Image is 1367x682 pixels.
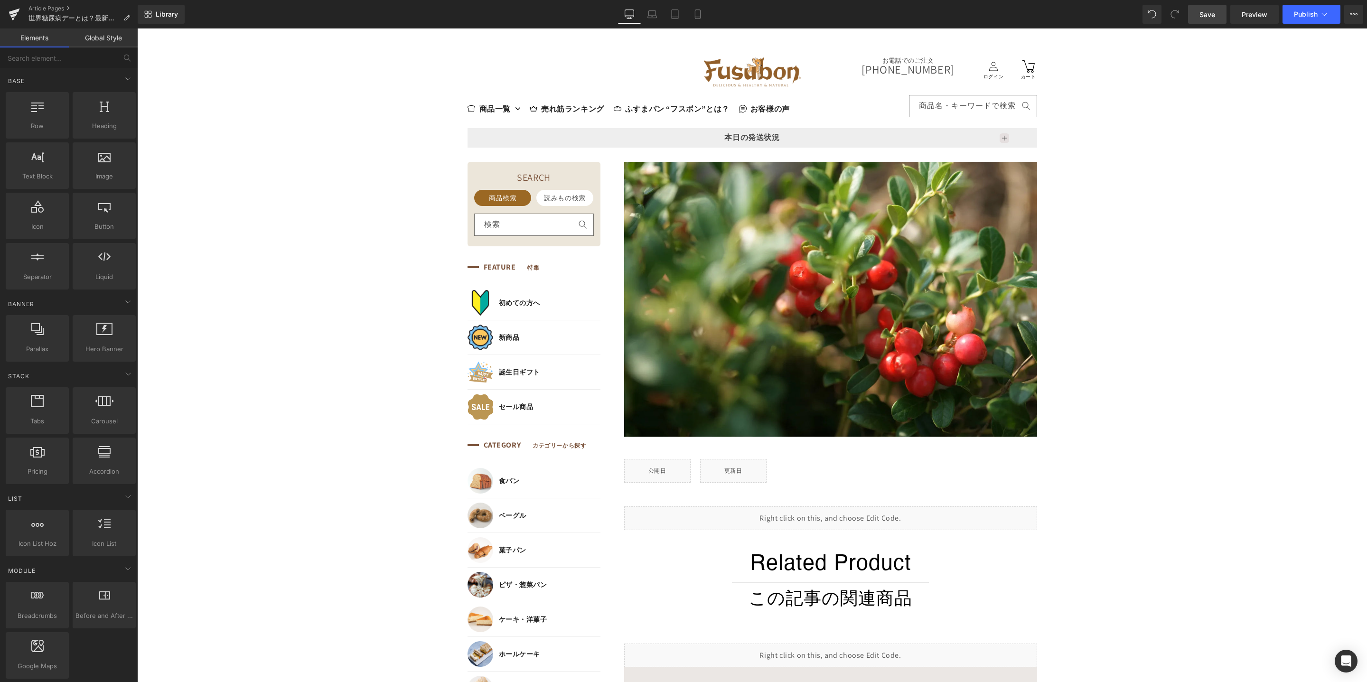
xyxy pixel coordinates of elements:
span: List [7,494,23,503]
span: Stack [7,372,30,381]
button: Publish [1283,5,1340,24]
span: ふすまパン “フスボン”とは？ [477,75,592,85]
span: Icon List Hoz [9,539,66,549]
a: Laptop [641,5,664,24]
span: Carousel [75,416,133,426]
span: Publish [1294,10,1318,18]
p: お電話でのご注文 [709,28,833,48]
span: Tabs [9,416,66,426]
span: Button [75,222,133,232]
a: 誕生日ギフト [330,327,463,361]
span: Google Maps [9,661,66,671]
a: 売れ筋ランキング [393,74,467,88]
span: Icon List [75,539,133,549]
button: Redo [1165,5,1184,24]
span: Banner [7,299,35,308]
a: ピザ・惣菜パン [330,539,463,573]
span: Parallax [9,344,66,354]
a: カート [877,32,906,53]
a: Preview [1230,5,1279,24]
a: ログイン [842,32,871,53]
a: Article Pages [28,5,138,12]
span: 商品一覧 [330,75,383,85]
span: Image [75,171,133,181]
span: Preview [1242,9,1267,19]
span: お客様の声 [602,75,653,85]
button: 商品名・キーワードで検索 [879,67,899,88]
span: Base [7,76,26,85]
span: [PHONE_NUMBER] [724,33,817,48]
a: アイスクリーム [330,643,463,677]
a: Desktop [618,5,641,24]
a: ホールケーキ [330,608,463,643]
dt: SEARCH [337,144,457,154]
summary: 本日の発送状況 [330,100,900,119]
button: 検索 [435,186,456,206]
input: 商品名・キーワードで検索 [772,67,899,88]
span: Library [156,10,178,19]
a: 商品一覧 [330,74,383,88]
a: ケーキ・洋菓子 [330,574,463,608]
a: New Library [138,5,185,24]
button: More [1344,5,1363,24]
a: Mobile [686,5,709,24]
span: カテゴリーから探す [384,413,449,420]
span: Icon [9,222,66,232]
a: ふすまパン “フスボン”とは？ [477,74,592,88]
span: Liquid [75,272,133,282]
a: ベーグル [330,470,463,504]
a: Tablet [664,5,686,24]
a: 初めての方へ [330,257,463,291]
span: カート [877,44,906,53]
span: 商品検索 [352,165,379,174]
span: Module [7,566,37,575]
span: 売れ筋ランキング [393,75,467,85]
button: Undo [1142,5,1161,24]
span: Text Block [9,171,66,181]
p: CATEGORY [330,410,463,424]
span: Heading [75,121,133,131]
span: Separator [9,272,66,282]
span: Save [1199,9,1215,19]
a: セール商品 [330,361,463,395]
span: Accordion [75,467,133,476]
p: FEATURE [330,232,463,246]
span: Before and After Images [75,611,133,621]
a: 食パン [330,435,463,469]
input: 検索 [337,186,456,207]
a: Global Style [69,28,138,47]
span: Row [9,121,66,131]
img: クランベリーの実 [487,133,900,409]
span: Breadcrumbs [9,611,66,621]
div: この記事の関連商品 [496,561,890,582]
span: ログイン [842,44,871,53]
div: Open Intercom Messenger [1335,650,1358,673]
span: 読みもの検索 [407,165,449,174]
img: フスボン [563,22,667,63]
a: お客様の声 [602,74,653,88]
a: 新商品 [330,292,463,326]
span: 世界糖尿病デーとは？最新データと予防法を専門的に解説 [28,14,120,22]
a: 菓子パン [330,504,463,539]
span: 特集 [379,235,403,243]
p: Related Product [496,523,890,549]
span: Pricing [9,467,66,476]
span: Hero Banner [75,344,133,354]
